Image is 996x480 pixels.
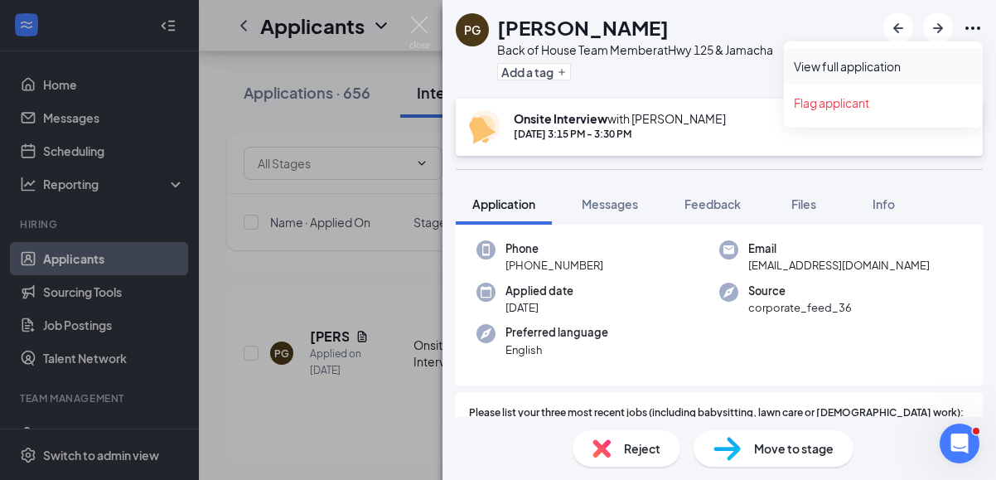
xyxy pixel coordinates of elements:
[557,67,567,77] svg: Plus
[748,240,930,257] span: Email
[505,257,603,274] span: [PHONE_NUMBER]
[748,257,930,274] span: [EMAIL_ADDRESS][DOMAIN_NAME]
[940,424,979,463] iframe: Intercom live chat
[469,405,964,421] span: Please list your three most recent jobs (including babysitting, lawn care or [DEMOGRAPHIC_DATA] w...
[582,196,638,211] span: Messages
[754,439,834,458] span: Move to stage
[684,196,741,211] span: Feedback
[497,13,669,41] h1: [PERSON_NAME]
[888,18,908,38] svg: ArrowLeftNew
[505,283,573,299] span: Applied date
[873,196,895,211] span: Info
[464,22,481,38] div: PG
[883,13,913,43] button: ArrowLeftNew
[505,342,608,358] span: English
[928,18,948,38] svg: ArrowRight
[748,299,852,316] span: corporate_feed_36
[514,127,726,141] div: [DATE] 3:15 PM - 3:30 PM
[505,324,608,341] span: Preferred language
[923,13,953,43] button: ArrowRight
[514,111,607,126] b: Onsite Interview
[514,110,726,127] div: with [PERSON_NAME]
[505,299,573,316] span: [DATE]
[472,196,535,211] span: Application
[505,240,603,257] span: Phone
[791,196,816,211] span: Files
[497,41,773,58] div: Back of House Team Member at Hwy 125 & Jamacha
[624,439,660,458] span: Reject
[963,18,983,38] svg: Ellipses
[497,63,571,80] button: PlusAdd a tag
[748,283,852,299] span: Source
[794,58,973,75] a: View full application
